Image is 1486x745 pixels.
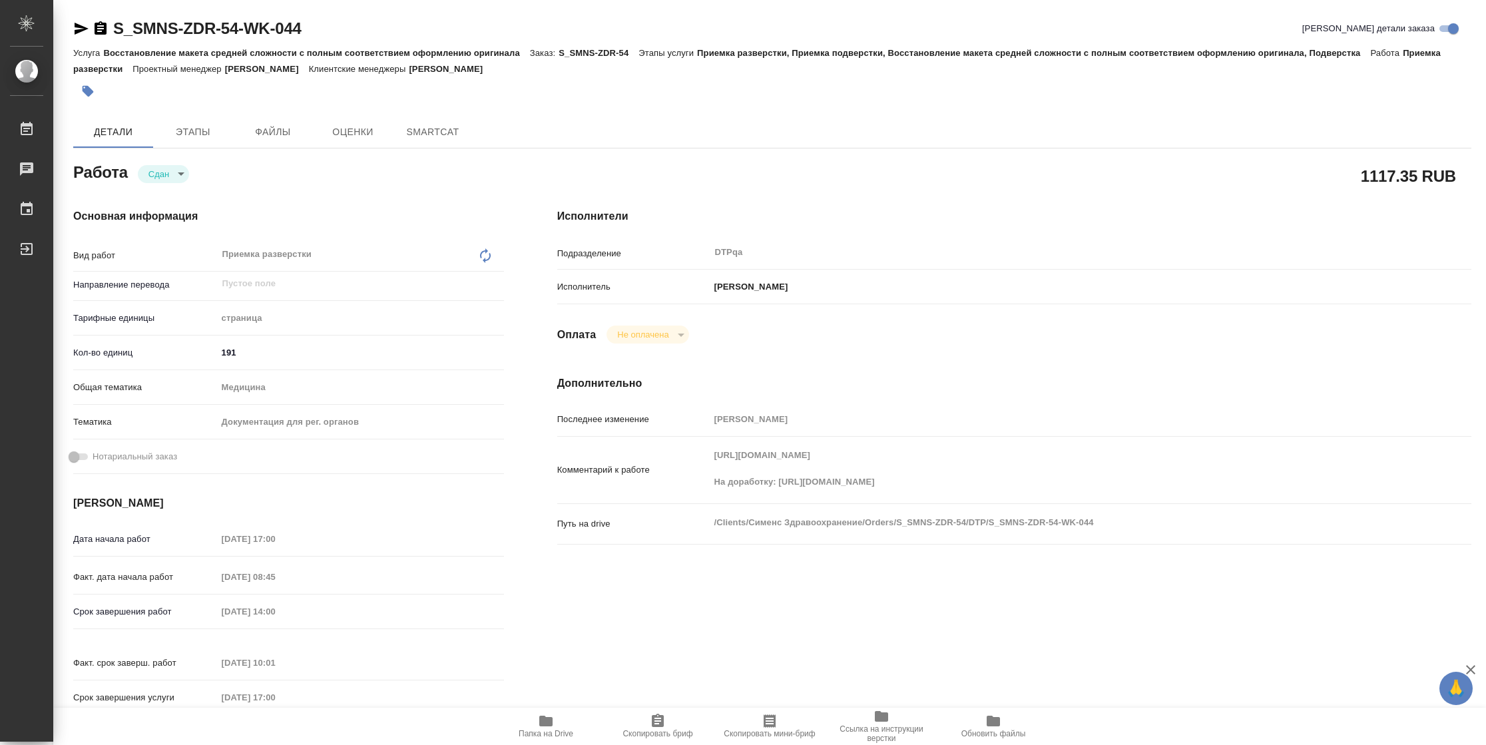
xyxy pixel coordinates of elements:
[73,48,1441,74] p: Приемка разверстки
[710,444,1395,493] textarea: [URL][DOMAIN_NAME] На доработку: [URL][DOMAIN_NAME]
[217,653,334,672] input: Пустое поле
[826,708,937,745] button: Ссылка на инструкции верстки
[409,64,493,74] p: [PERSON_NAME]
[113,19,302,37] a: S_SMNS-ZDR-54-WK-044
[73,346,217,360] p: Кол-во единиц
[557,413,710,426] p: Последнее изменение
[557,280,710,294] p: Исполнитель
[557,208,1471,224] h4: Исполнители
[710,280,788,294] p: [PERSON_NAME]
[73,656,217,670] p: Факт. срок заверш. работ
[697,48,1370,58] p: Приемка разверстки, Приемка подверстки, Восстановление макета средней сложности с полным соответс...
[321,124,385,140] span: Оценки
[73,533,217,546] p: Дата начала работ
[132,64,224,74] p: Проектный менеджер
[710,409,1395,429] input: Пустое поле
[530,48,559,58] p: Заказ:
[217,529,334,549] input: Пустое поле
[1439,672,1473,705] button: 🙏
[73,249,217,262] p: Вид работ
[309,64,409,74] p: Клиентские менеджеры
[834,724,929,743] span: Ссылка на инструкции верстки
[73,415,217,429] p: Тематика
[103,48,529,58] p: Восстановление макета средней сложности с полным соответствием оформлению оригинала
[217,688,334,707] input: Пустое поле
[73,159,128,183] h2: Работа
[557,463,710,477] p: Комментарий к работе
[73,605,217,619] p: Срок завершения работ
[1371,48,1403,58] p: Работа
[73,691,217,704] p: Срок завершения услуги
[602,708,714,745] button: Скопировать бриф
[73,21,89,37] button: Скопировать ссылку для ЯМессенджера
[73,278,217,292] p: Направление перевода
[93,450,177,463] span: Нотариальный заказ
[724,729,815,738] span: Скопировать мини-бриф
[937,708,1049,745] button: Обновить файлы
[81,124,145,140] span: Детали
[714,708,826,745] button: Скопировать мини-бриф
[217,343,504,362] input: ✎ Введи что-нибудь
[557,375,1471,391] h4: Дополнительно
[1302,22,1435,35] span: [PERSON_NAME] детали заказа
[1361,164,1456,187] h2: 1117.35 RUB
[710,511,1395,534] textarea: /Clients/Сименс Здравоохранение/Orders/S_SMNS-ZDR-54/DTP/S_SMNS-ZDR-54-WK-044
[217,307,504,330] div: страница
[607,326,688,344] div: Сдан
[144,168,173,180] button: Сдан
[73,48,103,58] p: Услуга
[217,567,334,587] input: Пустое поле
[401,124,465,140] span: SmartCat
[73,312,217,325] p: Тарифные единицы
[138,165,189,183] div: Сдан
[73,381,217,394] p: Общая тематика
[638,48,697,58] p: Этапы услуги
[161,124,225,140] span: Этапы
[73,495,504,511] h4: [PERSON_NAME]
[557,327,597,343] h4: Оплата
[613,329,672,340] button: Не оплачена
[217,602,334,621] input: Пустое поле
[961,729,1026,738] span: Обновить файлы
[490,708,602,745] button: Папка на Drive
[519,729,573,738] span: Папка на Drive
[1445,674,1467,702] span: 🙏
[241,124,305,140] span: Файлы
[217,411,504,433] div: Документация для рег. органов
[217,376,504,399] div: Медицина
[225,64,309,74] p: [PERSON_NAME]
[93,21,109,37] button: Скопировать ссылку
[557,517,710,531] p: Путь на drive
[73,77,103,106] button: Добавить тэг
[73,208,504,224] h4: Основная информация
[622,729,692,738] span: Скопировать бриф
[73,571,217,584] p: Факт. дата начала работ
[559,48,638,58] p: S_SMNS-ZDR-54
[557,247,710,260] p: Подразделение
[221,276,473,292] input: Пустое поле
